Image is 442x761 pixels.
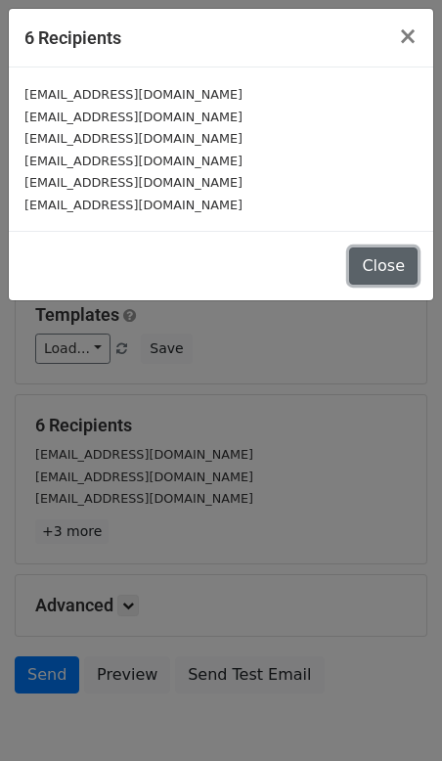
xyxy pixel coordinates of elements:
[344,667,442,761] iframe: Chat Widget
[382,9,433,64] button: Close
[24,154,243,168] small: [EMAIL_ADDRESS][DOMAIN_NAME]
[24,198,243,212] small: [EMAIL_ADDRESS][DOMAIN_NAME]
[24,87,243,102] small: [EMAIL_ADDRESS][DOMAIN_NAME]
[349,247,418,285] button: Close
[398,22,418,50] span: ×
[24,24,121,51] h5: 6 Recipients
[344,667,442,761] div: Widget de chat
[24,110,243,124] small: [EMAIL_ADDRESS][DOMAIN_NAME]
[24,175,243,190] small: [EMAIL_ADDRESS][DOMAIN_NAME]
[24,131,243,146] small: [EMAIL_ADDRESS][DOMAIN_NAME]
